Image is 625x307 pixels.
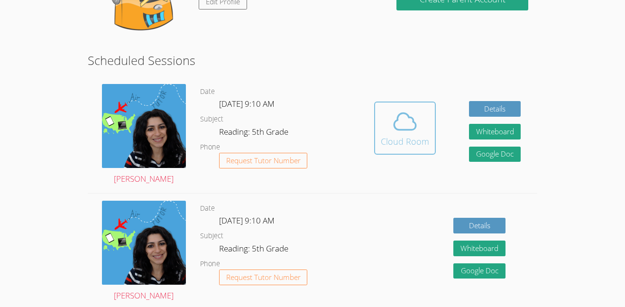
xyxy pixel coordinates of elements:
[219,153,308,168] button: Request Tutor Number
[219,125,290,141] dd: Reading: 5th Grade
[453,263,506,279] a: Google Doc
[469,124,521,140] button: Whiteboard
[219,270,308,285] button: Request Tutor Number
[453,241,506,256] button: Whiteboard
[219,98,275,109] span: [DATE] 9:10 AM
[200,113,223,125] dt: Subject
[200,203,215,214] dt: Date
[469,101,521,117] a: Details
[219,215,275,226] span: [DATE] 9:10 AM
[469,147,521,162] a: Google Doc
[226,157,301,164] span: Request Tutor Number
[226,274,301,281] span: Request Tutor Number
[200,141,220,153] dt: Phone
[102,84,186,168] img: air%20tutor%20avatar.png
[200,86,215,98] dt: Date
[200,258,220,270] dt: Phone
[453,218,506,233] a: Details
[88,51,538,69] h2: Scheduled Sessions
[102,201,186,303] a: [PERSON_NAME]
[381,135,429,148] div: Cloud Room
[374,102,436,155] button: Cloud Room
[200,230,223,242] dt: Subject
[102,84,186,186] a: [PERSON_NAME]
[219,242,290,258] dd: Reading: 5th Grade
[102,201,186,285] img: air%20tutor%20avatar.png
